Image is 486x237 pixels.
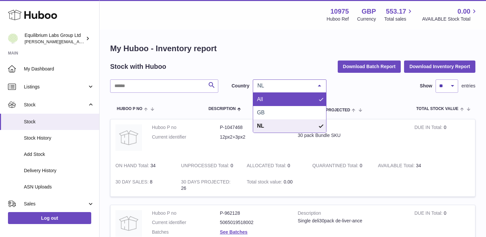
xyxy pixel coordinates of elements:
strong: DUE IN Total [414,125,444,132]
span: All [257,96,263,102]
span: Stock [24,102,87,108]
strong: GBP [362,7,376,16]
strong: AVAILABLE Total [378,163,416,170]
span: Total sales [384,16,414,22]
dd: P-1047468 [220,124,288,131]
strong: 30 DAYS PROJECTED [181,179,231,186]
strong: ALLOCATED Total [247,163,288,170]
strong: Total stock value [247,179,284,186]
a: 553.17 Total sales [384,7,414,22]
button: Download Batch Report [338,60,401,72]
label: Country [232,83,249,89]
a: Log out [8,212,91,224]
td: 8 [110,174,176,196]
span: NL [257,123,264,129]
span: 0.00 [457,7,470,16]
a: See Batches [220,229,247,235]
span: Delivery History [24,168,94,174]
span: [PERSON_NAME][EMAIL_ADDRESS][DOMAIN_NAME] [25,39,133,44]
span: My Dashboard [24,66,94,72]
span: 30 DAYS PROJECTED [309,108,350,112]
h1: My Huboo - Inventory report [110,43,475,54]
dt: Huboo P no [152,124,220,131]
span: ASN Uploads [24,184,94,190]
span: Total stock value [416,107,458,111]
td: 0 [176,158,242,174]
span: Description [208,107,236,111]
dd: 5065019518002 [220,219,288,226]
strong: Description [298,124,405,132]
dt: Current identifier [152,134,220,140]
span: 0.00 [284,179,293,184]
span: Listings [24,84,87,90]
span: Sales [24,201,87,207]
div: Equilibrium Labs Group Ltd [25,32,84,45]
strong: QUARANTINED Total [312,163,360,170]
span: AVAILABLE Stock Total [422,16,478,22]
td: 34 [373,158,439,174]
strong: Description [298,210,405,218]
span: 553.17 [386,7,406,16]
div: Single deli30pack de-liver-ance [298,218,405,224]
span: 0 [360,163,362,168]
img: product image [115,210,142,237]
div: 30 pack Bundle SKU [298,132,405,139]
dt: Current identifier [152,219,220,226]
strong: 30 DAY SALES [115,179,150,186]
strong: UNPROCESSED Total [181,163,231,170]
td: 0 [242,158,308,174]
span: GB [257,110,265,115]
h2: Stock with Huboo [110,62,166,71]
dt: Batches [152,229,220,235]
div: Huboo Ref [327,16,349,22]
span: entries [461,83,475,89]
a: 0.00 AVAILABLE Stock Total [422,7,478,22]
div: Currency [357,16,376,22]
strong: DUE IN Total [414,210,444,217]
dd: 12px2+3px2 [220,134,288,140]
span: Add Stock [24,151,94,158]
span: NL [256,82,313,89]
dt: Huboo P no [152,210,220,216]
td: 26 [176,174,242,196]
button: Download Inventory Report [404,60,475,72]
label: Show [420,83,432,89]
span: Huboo P no [117,107,142,111]
img: product image [115,124,142,151]
dd: P-962128 [220,210,288,216]
strong: 10975 [330,7,349,16]
span: Stock History [24,135,94,141]
td: 34 [110,158,176,174]
img: h.woodrow@theliverclinic.com [8,34,18,44]
span: Stock [24,119,94,125]
td: 0 [409,119,475,158]
strong: ON HAND Total [115,163,151,170]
